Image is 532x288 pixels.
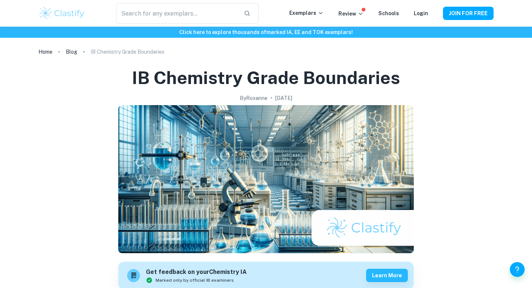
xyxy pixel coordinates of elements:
[289,9,324,17] p: Exemplars
[366,269,408,282] button: Learn more
[132,66,400,90] h1: IB Chemistry Grade Boundaries
[338,10,364,18] p: Review
[116,3,238,24] input: Search for any exemplars...
[443,7,494,20] button: JOIN FOR FREE
[91,48,164,56] p: IB Chemistry Grade Boundaries
[378,10,399,16] a: Schools
[240,94,267,102] h2: By Roxanne
[38,47,52,57] a: Home
[38,6,85,21] img: Clastify logo
[66,47,77,57] a: Blog
[156,277,234,284] span: Marked only by official IB examiners
[510,262,525,277] button: Help and Feedback
[270,94,272,102] p: •
[414,10,428,16] a: Login
[1,28,531,36] h6: Click here to explore thousands of marked IA, EE and TOK exemplars !
[146,268,247,277] h6: Get feedback on your Chemistry IA
[118,105,414,253] img: IB Chemistry Grade Boundaries cover image
[275,94,292,102] h2: [DATE]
